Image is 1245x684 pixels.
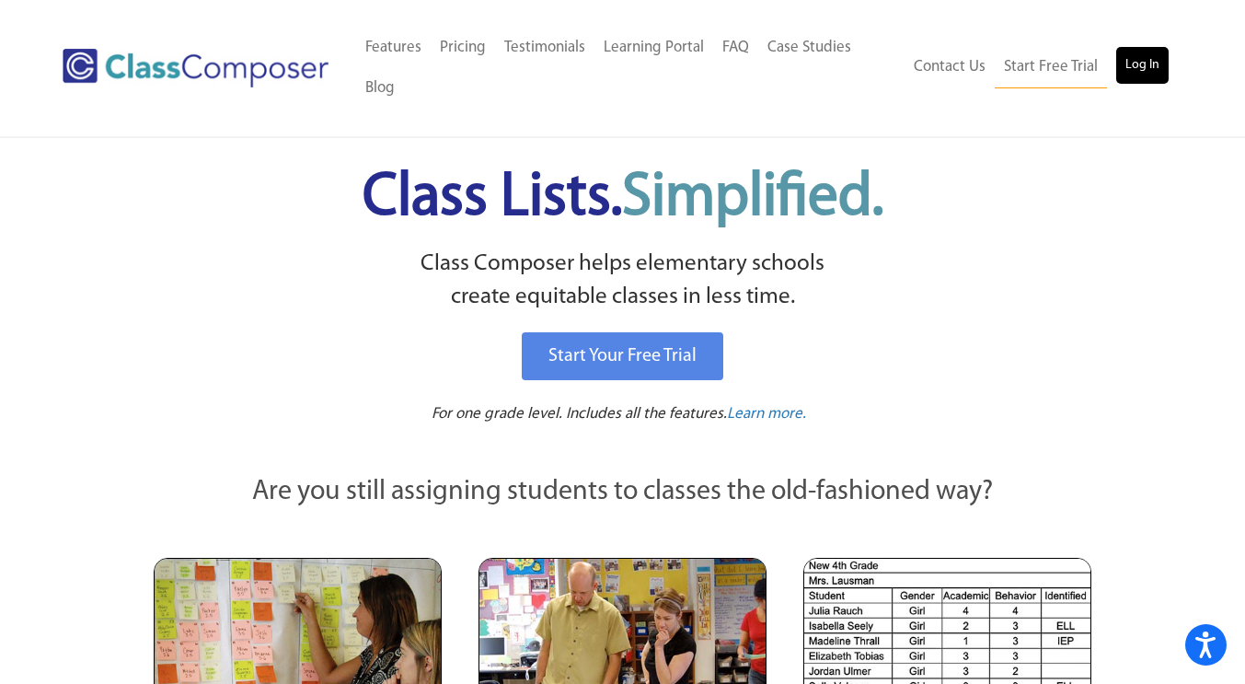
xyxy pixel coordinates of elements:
[356,28,431,68] a: Features
[363,168,883,228] span: Class Lists.
[548,347,697,365] span: Start Your Free Trial
[431,28,495,68] a: Pricing
[995,47,1107,88] a: Start Free Trial
[495,28,594,68] a: Testimonials
[622,168,883,228] span: Simplified.
[713,28,758,68] a: FAQ
[758,28,860,68] a: Case Studies
[727,403,806,426] a: Learn more.
[905,47,995,87] a: Contact Us
[522,332,723,380] a: Start Your Free Trial
[903,47,1169,88] nav: Header Menu
[356,28,903,109] nav: Header Menu
[154,472,1092,513] p: Are you still assigning students to classes the old-fashioned way?
[727,406,806,422] span: Learn more.
[151,248,1095,315] p: Class Composer helps elementary schools create equitable classes in less time.
[432,406,727,422] span: For one grade level. Includes all the features.
[63,49,329,87] img: Class Composer
[356,68,404,109] a: Blog
[594,28,713,68] a: Learning Portal
[1116,47,1169,84] a: Log In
